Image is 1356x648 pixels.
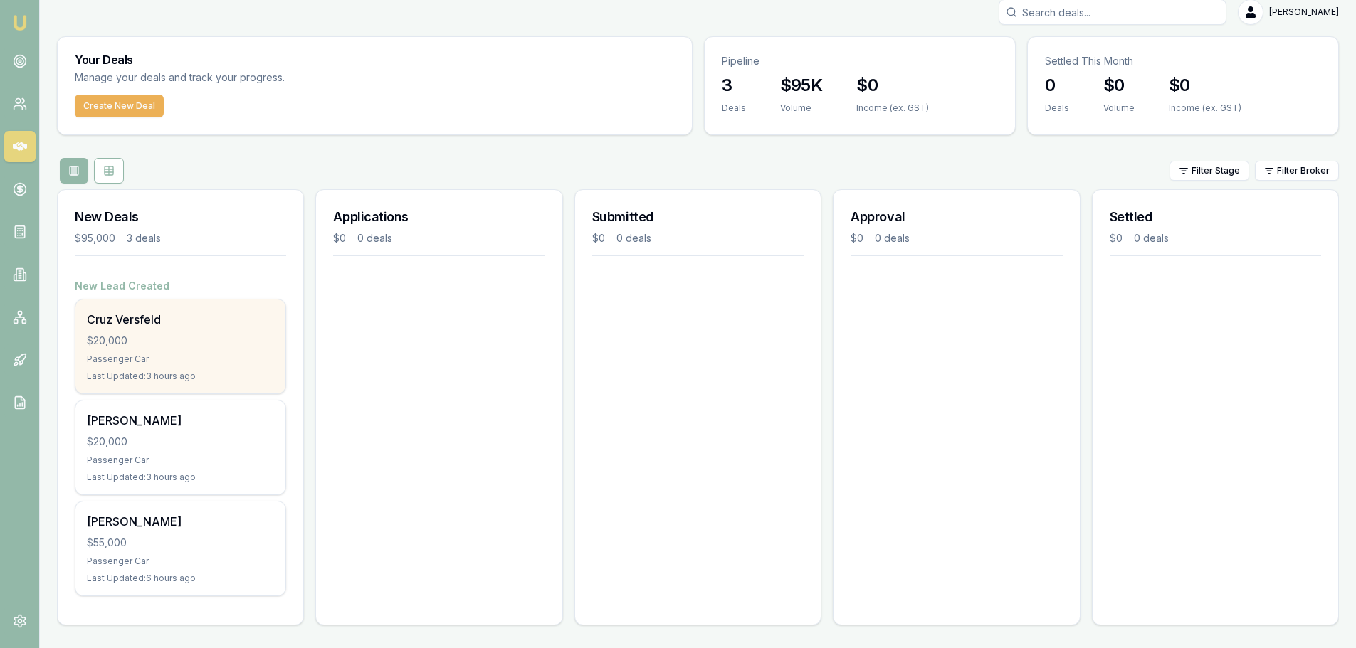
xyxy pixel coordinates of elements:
div: $20,000 [87,435,274,449]
button: Filter Stage [1170,161,1249,181]
div: 0 deals [357,231,392,245]
div: Last Updated: 3 hours ago [87,371,274,382]
h3: Settled [1110,207,1321,227]
h3: Your Deals [75,54,675,65]
div: Passenger Car [87,354,274,365]
h3: 3 [722,74,746,97]
div: Volume [780,102,823,114]
button: Create New Deal [75,95,164,117]
div: [PERSON_NAME] [87,513,274,530]
h3: New Deals [75,207,286,227]
div: $0 [1110,231,1123,245]
div: 0 deals [1134,231,1169,245]
div: 3 deals [127,231,161,245]
button: Filter Broker [1255,161,1339,181]
h3: $0 [1103,74,1135,97]
p: Pipeline [722,54,998,68]
div: Last Updated: 6 hours ago [87,573,274,584]
div: Income (ex. GST) [1169,102,1241,114]
img: emu-icon-u.png [11,14,28,31]
div: Cruz Versfeld [87,311,274,328]
span: Filter Stage [1192,165,1240,176]
h3: Approval [851,207,1062,227]
h3: 0 [1045,74,1069,97]
p: Settled This Month [1045,54,1321,68]
div: Volume [1103,102,1135,114]
h3: $95K [780,74,823,97]
h3: $0 [1169,74,1241,97]
p: Manage your deals and track your progress. [75,70,439,86]
div: $95,000 [75,231,115,245]
span: Filter Broker [1277,165,1330,176]
span: [PERSON_NAME] [1269,6,1339,18]
div: Last Updated: 3 hours ago [87,472,274,483]
div: Passenger Car [87,556,274,567]
div: [PERSON_NAME] [87,412,274,429]
div: $0 [851,231,863,245]
div: Passenger Car [87,455,274,466]
div: $0 [333,231,346,245]
div: 0 deals [616,231,651,245]
h3: Submitted [592,207,804,227]
div: Income (ex. GST) [856,102,929,114]
h3: $0 [856,74,929,97]
h4: New Lead Created [75,279,286,293]
div: $20,000 [87,334,274,348]
h3: Applications [333,207,545,227]
div: 0 deals [875,231,910,245]
div: $55,000 [87,536,274,550]
div: $0 [592,231,605,245]
div: Deals [1045,102,1069,114]
div: Deals [722,102,746,114]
